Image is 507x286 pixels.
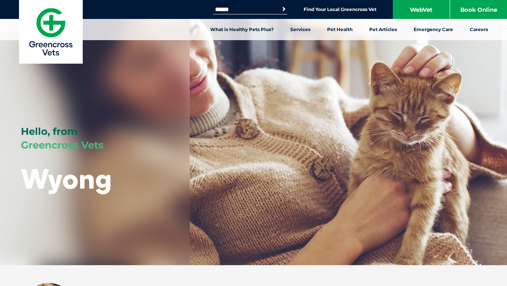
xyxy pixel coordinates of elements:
[405,19,461,40] a: Emergency Care
[282,19,319,40] a: Services
[202,19,282,40] a: What is Healthy Pets Plus?
[21,139,104,151] span: Greencross Vets
[319,19,361,40] a: Pet Health
[21,164,112,194] h1: Wyong
[361,19,405,40] a: Pet Articles
[280,5,288,13] button: Search
[21,125,77,138] span: Hello, from
[461,19,496,40] a: Careers
[304,6,376,13] a: Find Your Local Greencross Vet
